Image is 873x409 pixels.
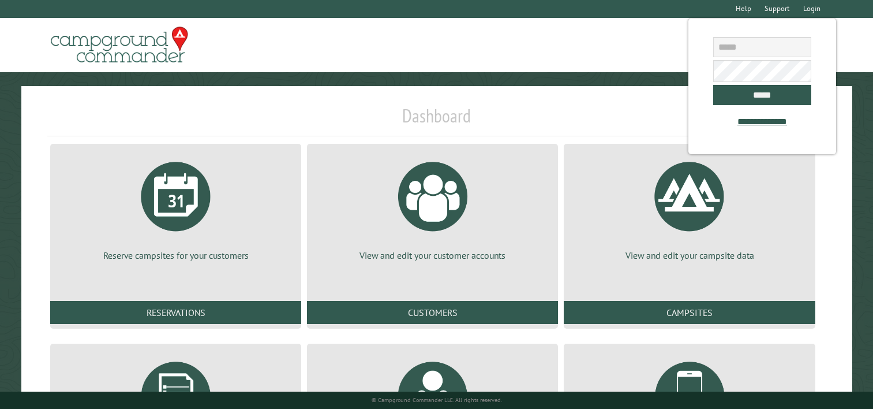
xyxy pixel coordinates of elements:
a: Reserve campsites for your customers [64,153,287,262]
p: View and edit your campsite data [578,249,801,262]
a: View and edit your campsite data [578,153,801,262]
h1: Dashboard [47,105,826,136]
p: Reserve campsites for your customers [64,249,287,262]
a: View and edit your customer accounts [321,153,544,262]
a: Campsites [564,301,815,324]
img: Campground Commander [47,23,192,68]
a: Reservations [50,301,301,324]
small: © Campground Commander LLC. All rights reserved. [372,396,502,404]
p: View and edit your customer accounts [321,249,544,262]
a: Customers [307,301,558,324]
